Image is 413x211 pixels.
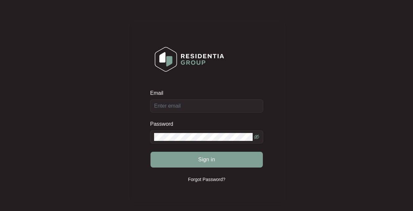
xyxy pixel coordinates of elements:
p: Forgot Password? [188,176,225,183]
span: eye-invisible [254,134,259,140]
span: Sign in [198,156,215,164]
label: Password [150,121,178,127]
input: Email [150,99,263,113]
img: Login Logo [150,42,228,76]
button: Sign in [150,152,263,168]
input: Password [154,133,253,141]
label: Email [150,90,168,96]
